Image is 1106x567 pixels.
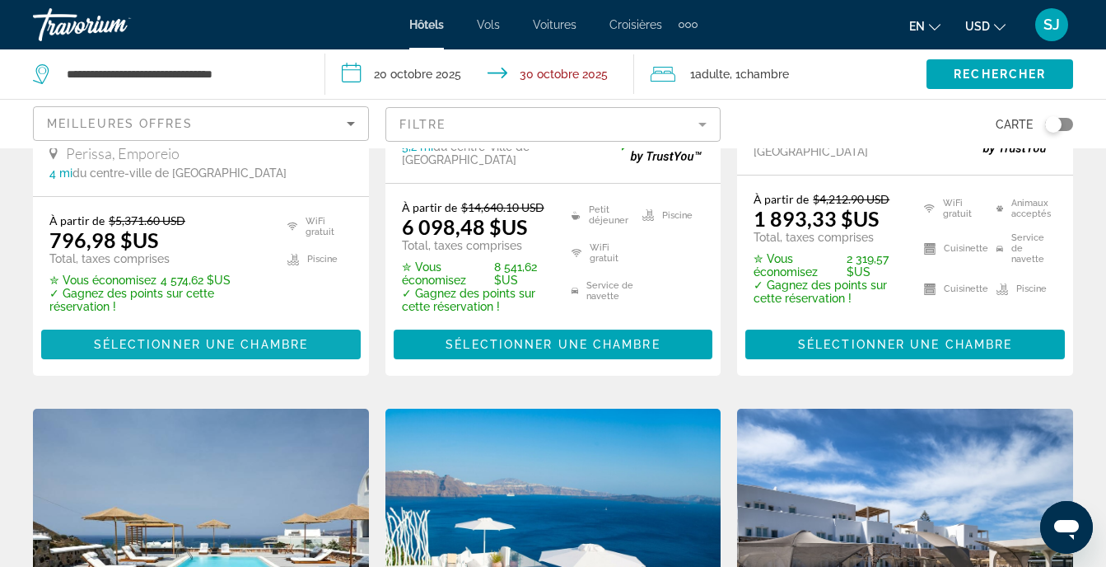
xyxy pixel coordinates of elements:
font: 4 574,62 $US [161,274,231,287]
span: Adulte [695,68,730,81]
del: $5,371.60 USD [109,213,185,227]
span: SJ [1043,16,1060,33]
span: À partir de [754,192,809,206]
font: 8 541,62 $US [494,260,552,287]
font: Piscine [662,210,693,221]
span: du centre-ville de [GEOGRAPHIC_DATA] [402,140,530,166]
ins: 6 098,48 $US [402,214,527,239]
ins: 1 893,33 $US [754,206,879,231]
span: 4 mi [49,166,72,180]
font: Piscine [1016,283,1047,294]
span: Carte [996,113,1033,136]
p: ✓ Gagnez des points sur cette réservation ! [402,287,552,313]
span: Sélectionner une chambre [446,338,660,351]
button: Date d’arrivée : 20 oct. 2025 Date de départ : 30 oct. 2025 [325,49,634,99]
del: $14,640.10 USD [461,200,544,214]
a: Voitures [533,18,576,31]
button: Sélectionner une chambre [745,330,1065,359]
button: Sélectionner une chambre [41,330,361,359]
font: 1 [690,68,695,81]
a: Sélectionner une chambre [41,334,361,352]
iframe: Bouton de lancement de la fenêtre de messagerie [1040,501,1093,554]
font: Animaux acceptés [1011,198,1057,219]
span: en [909,20,925,33]
font: Service de navette [1011,232,1057,265]
p: ✓ Gagnez des points sur cette réservation ! [754,279,903,305]
p: ✓ Gagnez des points sur cette réservation ! [49,287,267,313]
font: Cuisinette [944,243,988,254]
p: Total, taxes comprises [754,231,903,244]
a: Vols [477,18,500,31]
span: Sélectionner une chambre [94,338,308,351]
a: Croisières [609,18,662,31]
span: Meilleures offres [47,117,193,130]
span: ✮ Vous économisez [402,260,490,287]
button: Changer la langue [909,14,940,38]
span: À partir de [49,213,105,227]
button: Menu utilisateur [1030,7,1073,42]
a: Travorium [33,3,198,46]
span: Rechercher [954,68,1046,81]
span: Sélectionner une chambre [798,338,1012,351]
font: WiFi gratuit [590,242,633,264]
button: Éléments de navigation supplémentaires [679,12,698,38]
font: WiFi gratuit [943,198,988,219]
font: , 1 [730,68,740,81]
font: WiFi gratuit [306,216,352,237]
font: Cuisinette [944,283,988,294]
font: 2 319,57 $US [847,252,903,279]
mat-select: Trier par [47,114,355,134]
span: USD [965,20,990,33]
span: Perissa, Emporeio [66,144,180,162]
span: du centre-ville de [GEOGRAPHIC_DATA] [72,166,287,180]
font: Piscine [307,254,338,265]
button: Sélectionner une chambre [394,330,713,359]
button: Filtre [385,106,721,143]
ins: 796,98 $US [49,227,158,252]
button: Rechercher [926,59,1073,89]
a: Hôtels [409,18,444,31]
button: Basculer la carte [1033,117,1073,132]
font: Service de navette [586,280,633,302]
button: Changer de devise [965,14,1006,38]
p: Total, taxes comprises [49,252,267,265]
span: ✮ Vous économisez [49,274,156,287]
del: $4,212.90 USD [813,192,889,206]
button: Voyageurs : 1 adulte, 0 enfant [634,49,926,99]
a: Sélectionner une chambre [394,334,713,352]
p: Total, taxes comprises [402,239,552,252]
font: Petit déjeuner [589,204,634,226]
a: Sélectionner une chambre [745,334,1065,352]
span: À partir de [402,200,457,214]
span: ✮ Vous économisez [754,252,842,279]
span: Chambre [740,68,789,81]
